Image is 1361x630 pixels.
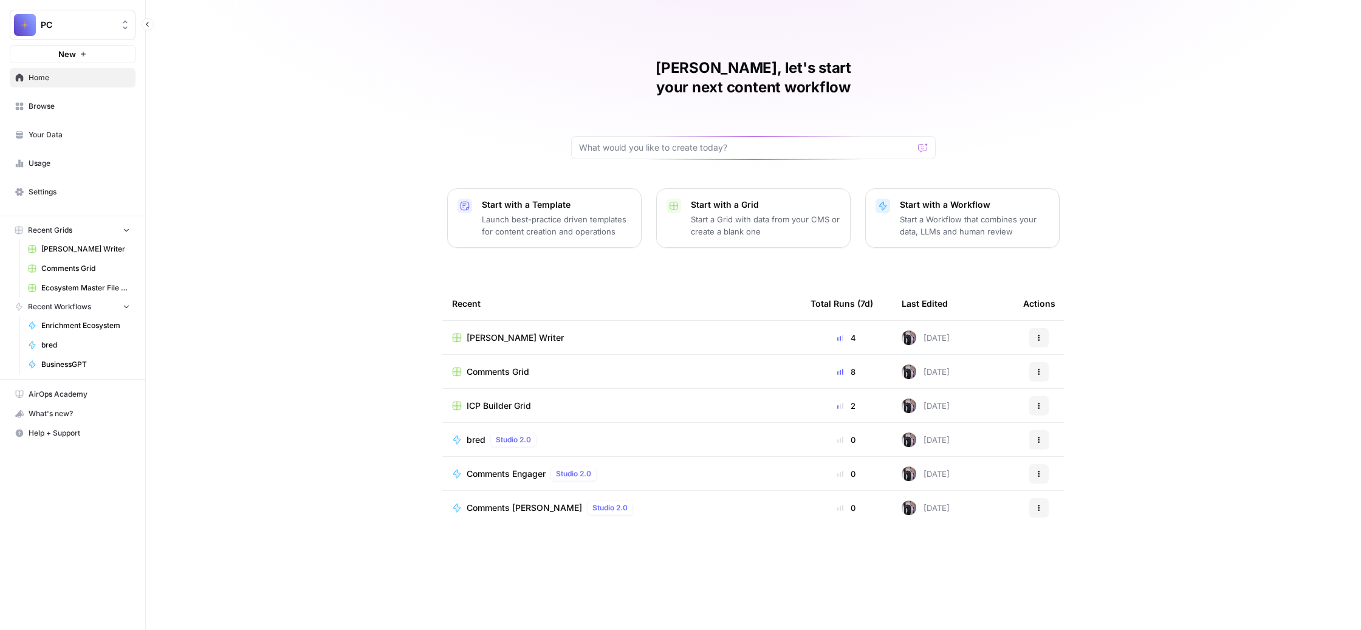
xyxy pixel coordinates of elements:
span: Comments [PERSON_NAME] [467,502,582,514]
span: Comments Grid [41,263,130,274]
span: Browse [29,101,130,112]
span: Enrichment Ecosystem [41,320,130,331]
a: Ecosystem Master File - SaaS.csv [22,278,135,298]
img: ixpjlalqi5ytqdwgfvwwoo9g627f [902,365,916,379]
img: ixpjlalqi5ytqdwgfvwwoo9g627f [902,467,916,481]
a: ICP Builder Grid [452,400,791,412]
span: Settings [29,187,130,197]
p: Start with a Template [482,199,631,211]
span: AirOps Academy [29,389,130,400]
a: BusinessGPT [22,355,135,374]
div: 0 [811,434,882,446]
img: ixpjlalqi5ytqdwgfvwwoo9g627f [902,399,916,413]
a: Home [10,68,135,87]
a: Settings [10,182,135,202]
span: Studio 2.0 [592,502,628,513]
span: BusinessGPT [41,359,130,370]
a: [PERSON_NAME] Writer [22,239,135,259]
p: Start with a Workflow [900,199,1049,211]
span: [PERSON_NAME] Writer [41,244,130,255]
div: [DATE] [902,467,950,481]
a: Enrichment Ecosystem [22,316,135,335]
img: ixpjlalqi5ytqdwgfvwwoo9g627f [902,433,916,447]
input: What would you like to create today? [579,142,913,154]
div: [DATE] [902,433,950,447]
a: Your Data [10,125,135,145]
span: Home [29,72,130,83]
p: Start a Workflow that combines your data, LLMs and human review [900,213,1049,238]
button: Start with a GridStart a Grid with data from your CMS or create a blank one [656,188,851,248]
div: Total Runs (7d) [811,287,873,320]
button: Recent Grids [10,221,135,239]
p: Start with a Grid [691,199,840,211]
div: [DATE] [902,399,950,413]
span: Recent Grids [28,225,72,236]
button: Start with a TemplateLaunch best-practice driven templates for content creation and operations [447,188,642,248]
img: ixpjlalqi5ytqdwgfvwwoo9g627f [902,501,916,515]
div: 4 [811,332,882,344]
span: [PERSON_NAME] Writer [467,332,564,344]
span: bred [467,434,485,446]
span: Comments Engager [467,468,546,480]
span: Studio 2.0 [496,434,531,445]
span: Comments Grid [467,366,529,378]
div: Last Edited [902,287,948,320]
button: Recent Workflows [10,298,135,316]
div: [DATE] [902,365,950,379]
a: Comments Grid [452,366,791,378]
span: Ecosystem Master File - SaaS.csv [41,282,130,293]
span: ICP Builder Grid [467,400,531,412]
div: 2 [811,400,882,412]
button: New [10,45,135,63]
button: Help + Support [10,423,135,443]
div: [DATE] [902,501,950,515]
p: Launch best-practice driven templates for content creation and operations [482,213,631,238]
img: ixpjlalqi5ytqdwgfvwwoo9g627f [902,330,916,345]
a: Comments [PERSON_NAME]Studio 2.0 [452,501,791,515]
div: [DATE] [902,330,950,345]
span: Help + Support [29,428,130,439]
a: [PERSON_NAME] Writer [452,332,791,344]
a: bredStudio 2.0 [452,433,791,447]
button: What's new? [10,404,135,423]
div: 0 [811,468,882,480]
a: Usage [10,154,135,173]
a: AirOps Academy [10,385,135,404]
button: Workspace: PC [10,10,135,40]
div: 8 [811,366,882,378]
div: Actions [1023,287,1055,320]
p: Start a Grid with data from your CMS or create a blank one [691,213,840,238]
a: bred [22,335,135,355]
span: Recent Workflows [28,301,91,312]
button: Start with a WorkflowStart a Workflow that combines your data, LLMs and human review [865,188,1060,248]
img: PC Logo [14,14,36,36]
div: 0 [811,502,882,514]
a: Comments Grid [22,259,135,278]
span: New [58,48,76,60]
span: Usage [29,158,130,169]
div: What's new? [10,405,135,423]
div: Recent [452,287,791,320]
span: PC [41,19,114,31]
span: bred [41,340,130,351]
a: Browse [10,97,135,116]
span: Your Data [29,129,130,140]
a: Comments EngagerStudio 2.0 [452,467,791,481]
h1: [PERSON_NAME], let's start your next content workflow [571,58,936,97]
span: Studio 2.0 [556,468,591,479]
